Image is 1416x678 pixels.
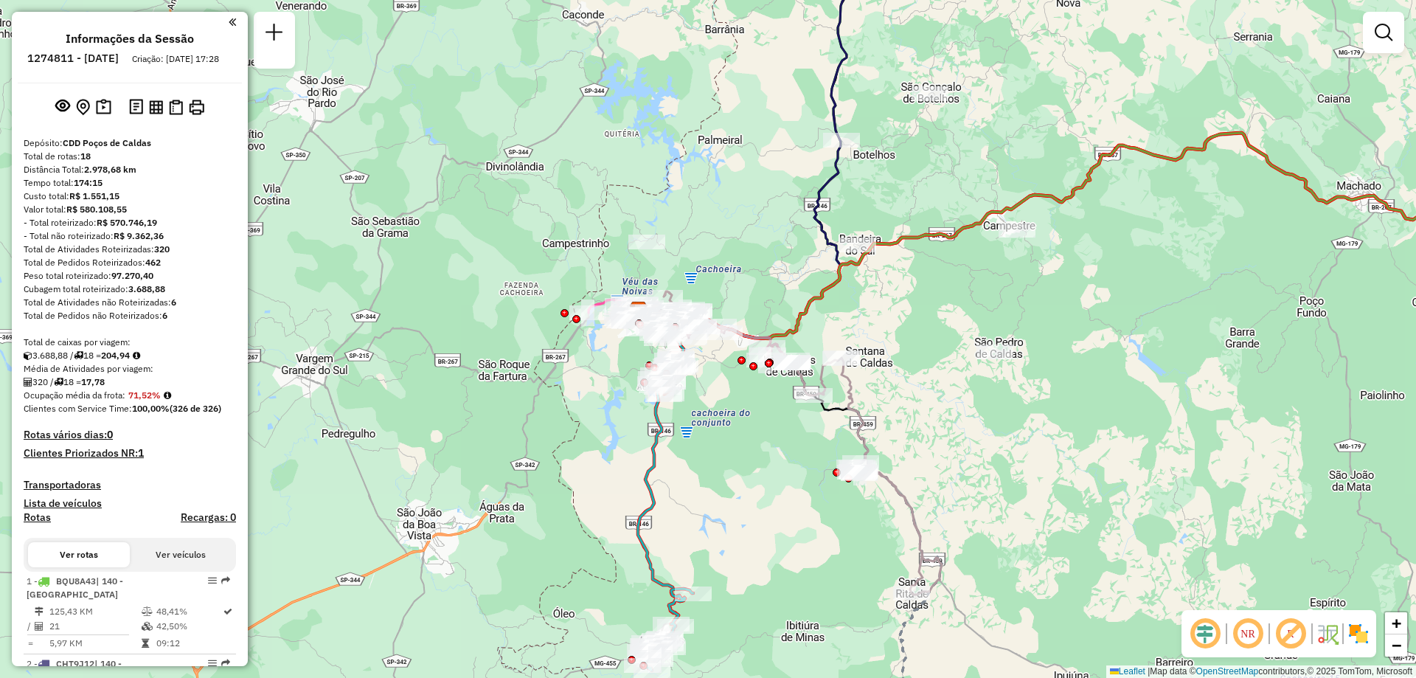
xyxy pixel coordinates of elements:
div: Cubagem total roteirizado: [24,283,236,296]
span: CHT9J12 [56,658,94,669]
button: Ver rotas [28,542,130,567]
div: Total de rotas: [24,150,236,163]
span: 1 - [27,575,123,600]
div: Tempo total: [24,176,236,190]
h4: Rotas vários dias: [24,429,236,441]
td: 42,50% [156,619,222,634]
a: Clique aqui para minimizar o painel [229,13,236,30]
strong: 6 [171,297,176,308]
div: Atividade não roteirizada - SUPERMERCADO DANZIGE [839,238,876,252]
strong: R$ 9.362,36 [114,230,164,241]
div: Criação: [DATE] 17:28 [126,52,225,66]
strong: CDD Poços de Caldas [63,137,151,148]
strong: 174:15 [74,177,103,188]
i: Total de Atividades [24,378,32,387]
div: Atividade não roteirizada - BAR DO SO JOaO [912,86,948,101]
i: Total de rotas [74,351,83,360]
td: 09:12 [156,636,222,651]
i: Meta Caixas/viagem: 195,40 Diferença: 9,54 [133,351,140,360]
img: Exibir/Ocultar setores [1347,622,1370,646]
strong: 204,94 [101,350,130,361]
strong: 0 [107,428,113,441]
h4: Recargas: 0 [181,511,236,524]
strong: 6 [162,310,167,321]
h6: 1274811 - [DATE] [27,52,119,65]
strong: 2.978,68 km [84,164,136,175]
strong: 97.270,40 [111,270,153,281]
div: Custo total: [24,190,236,203]
a: Rotas [24,511,51,524]
span: Exibir rótulo [1273,616,1308,651]
strong: R$ 580.108,55 [66,204,127,215]
em: Opções [208,576,217,585]
em: Média calculada utilizando a maior ocupação (%Peso ou %Cubagem) de cada rota da sessão. Rotas cro... [164,391,171,400]
img: Fluxo de ruas [1316,622,1339,646]
div: Distância Total: [24,163,236,176]
div: Depósito: [24,136,236,150]
div: Total de Pedidos Roteirizados: [24,256,236,269]
div: Total de Atividades não Roteirizadas: [24,296,236,309]
button: Imprimir Rotas [186,97,207,118]
td: 48,41% [156,604,222,619]
strong: 17,78 [81,376,105,387]
div: Atividade não roteirizada - MARIA DE FATIMA NOVA [999,223,1035,238]
div: - Total roteirizado: [24,216,236,229]
em: Opções [208,659,217,668]
div: Peso total roteirizado: [24,269,236,283]
td: = [27,636,34,651]
i: Tempo total em rota [142,639,149,648]
h4: Clientes Priorizados NR: [24,447,236,460]
div: Total de Pedidos não Roteirizados: [24,309,236,322]
span: − [1392,636,1401,654]
button: Centralizar mapa no depósito ou ponto de apoio [73,96,93,119]
i: Total de rotas [54,378,63,387]
span: | [1148,666,1150,677]
td: 21 [49,619,141,634]
button: Exibir sessão original [52,95,73,119]
td: 125,43 KM [49,604,141,619]
h4: Transportadoras [24,479,236,491]
a: Zoom in [1385,612,1407,634]
strong: 1 [138,446,144,460]
div: Média de Atividades por viagem: [24,362,236,376]
span: Ocupação média da frota: [24,390,125,401]
div: Atividade não roteirizada - PIT STOP SANTA-FE CO [823,133,860,148]
strong: R$ 570.746,19 [97,217,157,228]
div: 320 / 18 = [24,376,236,389]
a: OpenStreetMap [1196,666,1259,677]
strong: 71,52% [128,390,161,401]
span: Ocultar NR [1230,616,1266,651]
a: Nova sessão e pesquisa [260,18,289,51]
strong: 462 [145,257,161,268]
div: Total de caixas por viagem: [24,336,236,349]
div: Valor total: [24,203,236,216]
a: Leaflet [1110,666,1145,677]
strong: R$ 1.551,15 [69,190,119,201]
span: Ocultar deslocamento [1187,616,1223,651]
strong: 320 [154,243,170,255]
a: Zoom out [1385,634,1407,657]
a: Exibir filtros [1369,18,1398,47]
img: CDD Poços de Caldas [629,301,648,320]
button: Ver veículos [130,542,232,567]
i: Distância Total [35,607,44,616]
span: Clientes com Service Time: [24,403,132,414]
em: Rota exportada [221,576,230,585]
div: Atividade não roteirizada - ALEX HENRIQUE TEIXEIRA [976,345,1013,359]
i: % de utilização do peso [142,607,153,616]
td: / [27,619,34,634]
div: - Total não roteirizado: [24,229,236,243]
strong: 100,00% [132,403,170,414]
i: Total de Atividades [35,622,44,631]
button: Painel de Sugestão [93,96,114,119]
button: Visualizar relatório de Roteirização [146,97,166,117]
div: 3.688,88 / 18 = [24,349,236,362]
h4: Informações da Sessão [66,32,194,46]
button: Visualizar Romaneio [166,97,186,118]
i: Rota otimizada [223,607,232,616]
div: Atividade não roteirizada - RESTAURANTE E PESQUE [628,235,665,249]
strong: (326 de 326) [170,403,221,414]
h4: Lista de veículos [24,497,236,510]
strong: 3.688,88 [128,283,165,294]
